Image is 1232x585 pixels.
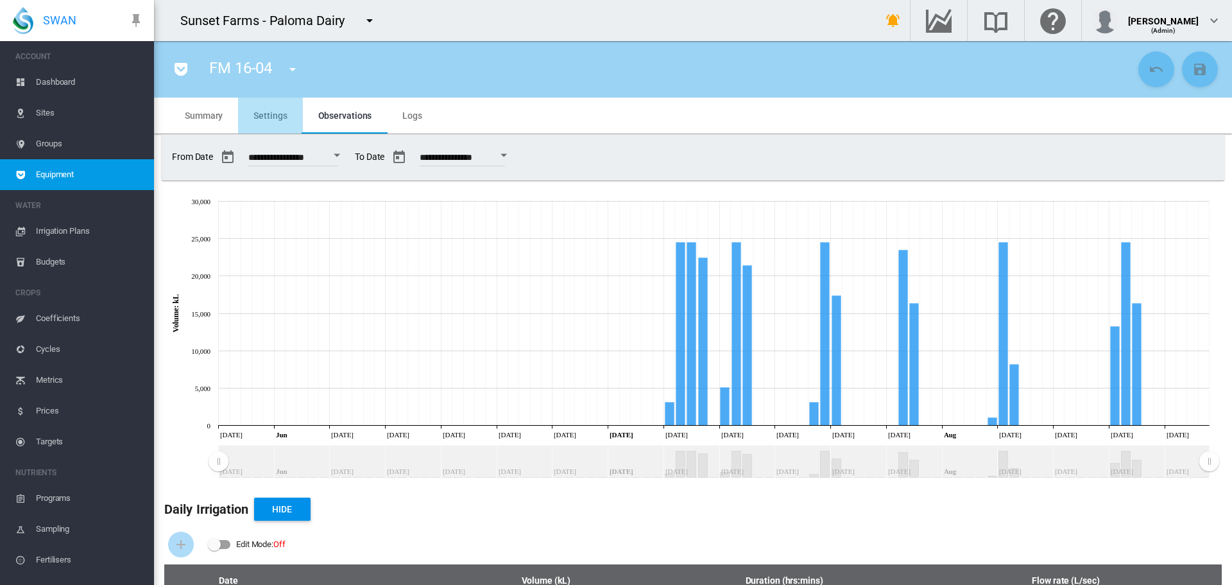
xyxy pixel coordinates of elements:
[1055,431,1077,439] tspan: [DATE]
[1092,8,1118,33] img: profile.jpg
[43,12,76,28] span: SWAN
[285,62,300,77] md-icon: icon-menu-down
[254,498,311,521] button: Hide
[218,446,1209,478] rect: Zoom chart using cursor arrows
[36,159,144,190] span: Equipment
[185,110,223,121] span: Summary
[191,235,210,243] tspan: 25,000
[910,304,919,426] g: Jul 29, 2025 16,311
[208,535,286,554] md-switch: Edit Mode: Off
[209,59,272,77] span: FM 16-04
[386,144,412,170] button: md-calendar
[207,422,211,430] tspan: 0
[191,347,210,355] tspan: 10,000
[699,258,708,426] g: Jul 10, 2025 22,427
[899,250,908,426] g: Jul 28, 2025 23,446
[331,431,354,439] tspan: [DATE]
[173,537,189,552] md-icon: icon-plus
[207,446,230,478] g: Zoom chart using cursor arrows
[665,431,688,439] tspan: [DATE]
[36,545,144,575] span: Fertilisers
[36,98,144,128] span: Sites
[15,195,144,216] span: WATER
[980,13,1011,28] md-icon: Search the knowledge base
[1167,431,1189,439] tspan: [DATE]
[721,388,730,426] g: Jul 12, 2025 5,097
[318,110,372,121] span: Observations
[810,403,819,426] g: Jul 20, 2025 3,058
[923,13,954,28] md-icon: Go to the Data Hub
[554,431,576,439] tspan: [DATE]
[1198,446,1220,478] g: Zoom chart using cursor arrows
[164,502,249,517] b: Daily Irrigation
[743,266,752,426] g: Jul 14, 2025 21,408
[665,403,674,426] g: Jul 07, 2025 3,058
[1192,62,1208,77] md-icon: icon-content-save
[1138,51,1174,87] button: Cancel Changes
[832,431,855,439] tspan: [DATE]
[128,13,144,28] md-icon: icon-pin
[36,128,144,159] span: Groups
[1111,327,1120,426] g: Aug 16, 2025 13,252
[988,418,997,426] g: Aug 05, 2025 1,019
[236,536,286,554] div: Edit Mode:
[215,144,241,170] button: md-calendar
[191,272,210,280] tspan: 20,000
[15,46,144,67] span: ACCOUNT
[355,144,511,170] span: To Date
[36,247,144,277] span: Budgets
[191,198,210,205] tspan: 30,000
[1182,51,1218,87] button: Save Changes
[36,396,144,426] span: Prices
[36,483,144,514] span: Programs
[776,431,799,439] tspan: [DATE]
[36,334,144,365] span: Cycles
[168,532,194,557] button: Add Water Flow Record
[1122,243,1131,426] g: Aug 17, 2025 24,466
[944,431,957,439] tspan: Aug
[325,144,348,167] button: Open calendar
[280,57,305,82] button: icon-menu-down
[180,12,356,30] div: Sunset Farms - Paloma Dairy
[36,216,144,247] span: Irrigation Plans
[276,431,287,439] tspan: Jun
[832,296,841,426] g: Jul 22, 2025 17,330
[443,431,465,439] tspan: [DATE]
[172,144,345,170] span: From Date
[687,243,696,426] g: Jul 09, 2025 24,466
[253,110,287,121] span: Settings
[195,385,211,392] tspan: 5,000
[173,62,189,77] md-icon: icon-pocket
[1133,304,1142,426] g: Aug 18, 2025 16,311
[492,144,515,167] button: Open calendar
[387,431,409,439] tspan: [DATE]
[1111,431,1133,439] tspan: [DATE]
[171,294,180,333] tspan: Volume: kL
[36,514,144,545] span: Sampling
[886,13,901,28] md-icon: icon-bell-ring
[999,243,1008,426] g: Aug 06, 2025 24,466
[168,57,194,82] button: icon-pocket
[220,431,243,439] tspan: [DATE]
[36,303,144,334] span: Coefficients
[880,8,906,33] button: icon-bell-ring
[1206,13,1222,28] md-icon: icon-chevron-down
[1151,27,1176,34] span: (Admin)
[821,243,830,426] g: Jul 21, 2025 24,466
[999,431,1022,439] tspan: [DATE]
[36,67,144,98] span: Dashboard
[357,8,382,33] button: icon-menu-down
[362,13,377,28] md-icon: icon-menu-down
[36,365,144,396] span: Metrics
[15,283,144,303] span: CROPS
[888,431,911,439] tspan: [DATE]
[676,243,685,426] g: Jul 08, 2025 24,466
[15,462,144,483] span: NUTRIENTS
[1149,62,1164,77] md-icon: icon-undo
[36,426,144,457] span: Targets
[610,431,633,439] tspan: [DATE]
[721,431,744,439] tspan: [DATE]
[1038,13,1068,28] md-icon: Click here for help
[732,243,741,426] g: Jul 13, 2025 24,466
[273,539,286,549] span: Off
